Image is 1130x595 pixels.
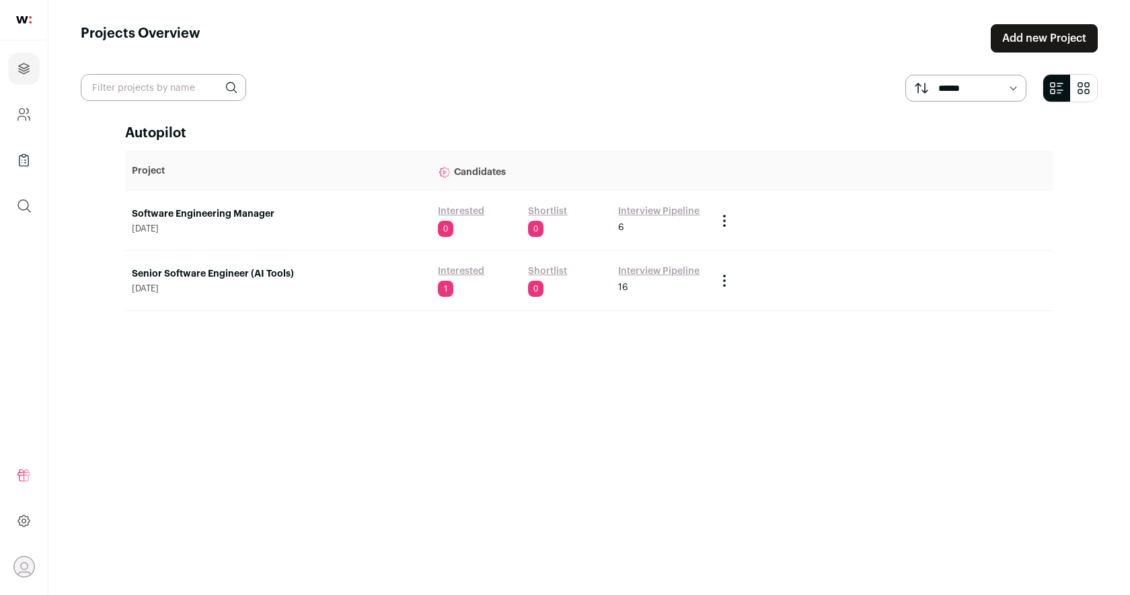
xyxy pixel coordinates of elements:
[528,205,567,218] a: Shortlist
[81,74,246,101] input: Filter projects by name
[8,53,40,85] a: Projects
[716,213,732,229] button: Project Actions
[991,24,1098,53] a: Add new Project
[438,281,453,297] span: 1
[81,24,200,53] h1: Projects Overview
[132,207,424,221] a: Software Engineering Manager
[438,265,484,278] a: Interested
[618,221,624,234] span: 6
[132,267,424,281] a: Senior Software Engineer (AI Tools)
[716,273,732,289] button: Project Actions
[618,205,700,218] a: Interview Pipeline
[528,221,543,237] span: 0
[132,164,424,178] p: Project
[13,556,35,577] button: Open dropdown
[132,223,424,234] span: [DATE]
[618,265,700,278] a: Interview Pipeline
[438,157,703,184] p: Candidates
[8,144,40,176] a: Company Lists
[618,281,628,294] span: 16
[8,98,40,131] a: Company and ATS Settings
[528,265,567,278] a: Shortlist
[528,281,543,297] span: 0
[16,16,32,24] img: wellfound-shorthand-0d5821cbd27db2630d0214b213865d53afaa358527fdda9d0ea32b1df1b89c2c.svg
[438,221,453,237] span: 0
[132,283,424,294] span: [DATE]
[438,205,484,218] a: Interested
[125,124,1053,143] h2: Autopilot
